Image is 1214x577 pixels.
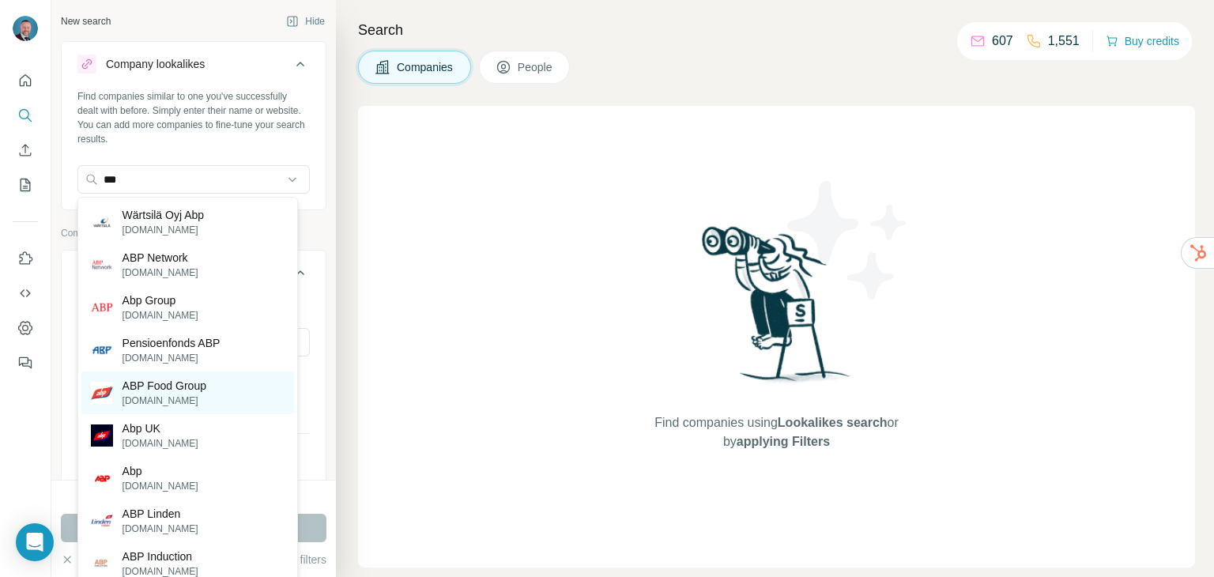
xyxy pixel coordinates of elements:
[123,420,198,436] p: Abp UK
[13,279,38,307] button: Use Surfe API
[123,394,206,408] p: [DOMAIN_NAME]
[13,244,38,273] button: Use Surfe on LinkedIn
[123,436,198,451] p: [DOMAIN_NAME]
[91,296,113,319] img: Abp Group
[91,467,113,489] img: Abp
[123,335,221,351] p: Pensioenfonds ABP
[275,9,336,33] button: Hide
[123,506,198,522] p: ABP Linden
[123,463,198,479] p: Abp
[13,314,38,342] button: Dashboard
[62,45,326,89] button: Company lookalikes
[695,222,859,398] img: Surfe Illustration - Woman searching with binoculars
[397,59,454,75] span: Companies
[13,136,38,164] button: Enrich CSV
[62,254,326,298] button: Company1
[123,308,198,322] p: [DOMAIN_NAME]
[91,510,113,532] img: ABP Linden
[91,339,113,361] img: Pensioenfonds ABP
[123,250,198,266] p: ABP Network
[737,435,830,448] span: applying Filters
[91,424,113,447] img: Abp UK
[518,59,554,75] span: People
[1106,30,1179,52] button: Buy credits
[650,413,903,451] span: Find companies using or by
[16,523,54,561] div: Open Intercom Messenger
[61,552,106,568] button: Clear
[61,14,111,28] div: New search
[91,211,113,233] img: Wärtsilä Oyj Abp
[358,19,1195,41] h4: Search
[91,552,113,575] img: ABP Induction
[77,89,310,146] div: Find companies similar to one you've successfully dealt with before. Simply enter their name or w...
[123,223,204,237] p: [DOMAIN_NAME]
[777,169,919,311] img: Surfe Illustration - Stars
[13,349,38,377] button: Feedback
[123,378,206,394] p: ABP Food Group
[123,549,198,564] p: ABP Induction
[13,16,38,41] img: Avatar
[992,32,1013,51] p: 607
[1048,32,1080,51] p: 1,551
[106,56,205,72] div: Company lookalikes
[123,351,221,365] p: [DOMAIN_NAME]
[91,254,113,276] img: ABP Network
[13,66,38,95] button: Quick start
[123,479,198,493] p: [DOMAIN_NAME]
[13,101,38,130] button: Search
[91,382,113,404] img: ABP Food Group
[123,207,204,223] p: Wärtsilä Oyj Abp
[13,171,38,199] button: My lists
[778,416,888,429] span: Lookalikes search
[123,266,198,280] p: [DOMAIN_NAME]
[123,292,198,308] p: Abp Group
[123,522,198,536] p: [DOMAIN_NAME]
[61,226,326,240] p: Company information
